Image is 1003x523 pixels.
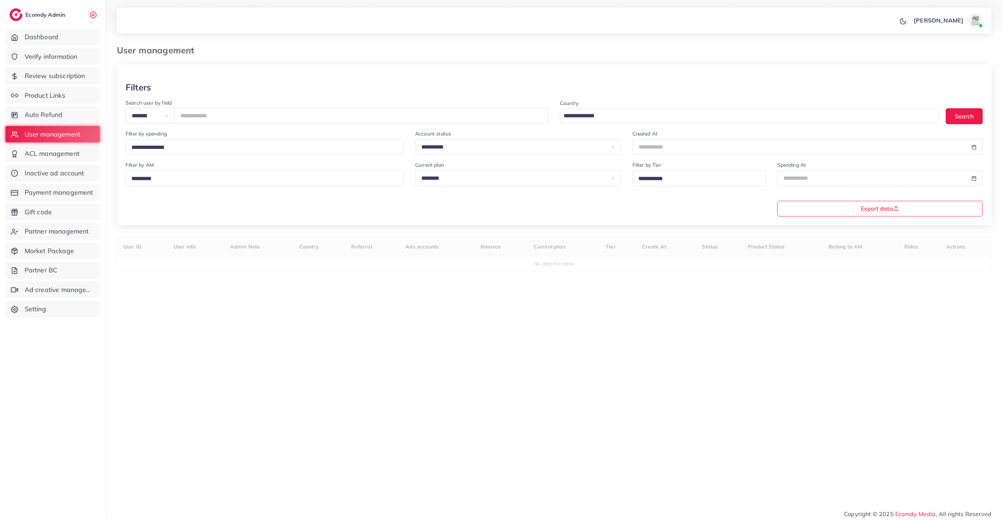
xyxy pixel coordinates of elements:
label: Filter by AM [126,161,154,169]
a: Ecomdy Media [895,510,936,518]
div: Search for option [126,139,404,155]
span: Copyright © 2025 [844,510,991,518]
a: Market Package [5,243,100,259]
span: Product Links [25,91,65,100]
a: Auto Refund [5,106,100,123]
label: Search user by field [126,99,172,106]
img: avatar [968,13,983,28]
h2: Ecomdy Admin [25,11,67,18]
label: Country [560,100,578,107]
a: Payment management [5,184,100,201]
a: Gift code [5,204,100,220]
a: Partner management [5,223,100,240]
label: Current plan [415,161,444,169]
button: Export data [777,201,983,216]
span: User management [25,130,81,139]
a: Setting [5,301,100,317]
p: [PERSON_NAME] [914,16,963,25]
a: Review subscription [5,68,100,84]
a: User management [5,126,100,143]
div: Search for option [126,170,404,186]
input: Search for option [636,173,756,185]
label: Spending At [777,161,806,169]
span: Gift code [25,207,52,217]
a: Product Links [5,87,100,104]
span: Inactive ad account [25,169,84,178]
a: logoEcomdy Admin [9,8,67,21]
a: Inactive ad account [5,165,100,182]
span: , All rights Reserved [936,510,991,518]
a: ACL management [5,145,100,162]
button: Search [946,108,983,124]
div: Search for option [560,108,940,123]
img: logo [9,8,22,21]
span: Market Package [25,246,74,256]
input: Search for option [129,173,394,185]
a: Ad creative management [5,281,100,298]
span: ACL management [25,149,79,158]
span: Review subscription [25,71,85,81]
label: Created At [632,130,658,137]
span: Auto Refund [25,110,63,119]
span: Setting [25,304,46,314]
span: Dashboard [25,32,58,42]
span: Payment management [25,188,93,197]
a: Verify information [5,48,100,65]
span: Export data [861,206,899,211]
a: Partner BC [5,262,100,279]
div: Search for option [632,170,766,186]
input: Search for option [561,110,930,122]
label: Filter by spending [126,130,167,137]
input: Search for option [129,142,394,153]
span: Verify information [25,52,78,61]
a: Dashboard [5,29,100,45]
a: [PERSON_NAME]avatar [910,13,986,28]
span: Partner management [25,227,89,236]
h3: User management [117,45,200,56]
span: Partner BC [25,265,58,275]
label: Account status [415,130,451,137]
span: Ad creative management [25,285,94,295]
h3: Filters [126,82,151,93]
label: Filter by Tier [632,161,661,169]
